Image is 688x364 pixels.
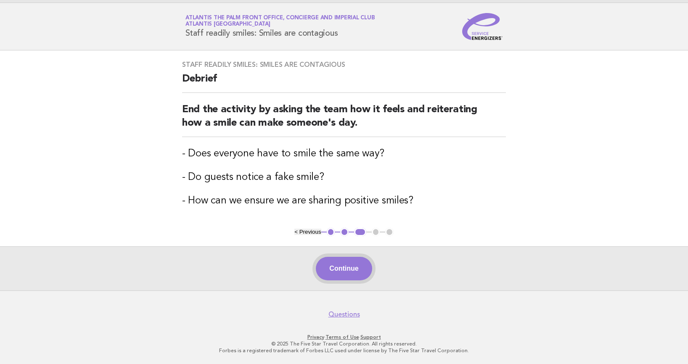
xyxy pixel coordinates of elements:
[87,334,601,340] p: · ·
[182,61,506,69] h3: Staff readily smiles: Smiles are contagious
[185,16,375,37] h1: Staff readily smiles: Smiles are contagious
[462,13,503,40] img: Service Energizers
[316,257,372,280] button: Continue
[325,334,359,340] a: Terms of Use
[328,310,360,319] a: Questions
[294,229,321,235] button: < Previous
[185,22,270,27] span: Atlantis [GEOGRAPHIC_DATA]
[307,334,324,340] a: Privacy
[182,194,506,208] h3: - How can we ensure we are sharing positive smiles?
[327,228,335,236] button: 1
[354,228,366,236] button: 3
[182,171,506,184] h3: - Do guests notice a fake smile?
[87,340,601,347] p: © 2025 The Five Star Travel Corporation. All rights reserved.
[182,72,506,93] h2: Debrief
[340,228,349,236] button: 2
[360,334,381,340] a: Support
[185,15,375,27] a: Atlantis The Palm Front Office, Concierge and Imperial ClubAtlantis [GEOGRAPHIC_DATA]
[182,147,506,161] h3: - Does everyone have to smile the same way?
[87,347,601,354] p: Forbes is a registered trademark of Forbes LLC used under license by The Five Star Travel Corpora...
[182,103,506,137] h2: End the activity by asking the team how it feels and reiterating how a smile can make someone's day.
